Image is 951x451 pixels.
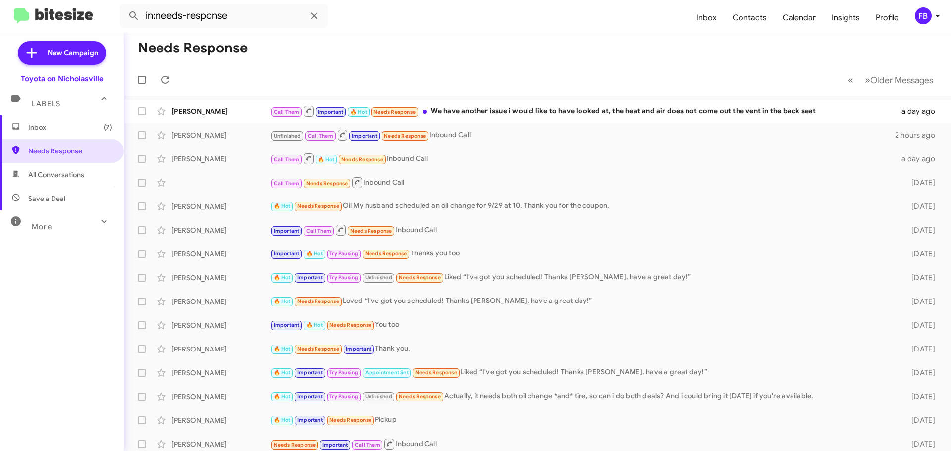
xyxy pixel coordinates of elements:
[171,130,270,140] div: [PERSON_NAME]
[274,109,300,115] span: Call Them
[365,251,407,257] span: Needs Response
[895,130,943,140] div: 2 hours ago
[896,273,943,283] div: [DATE]
[270,200,896,212] div: Oil My husband scheduled an oil change for 9/29 at 10. Thank you for the coupon.
[274,442,316,448] span: Needs Response
[306,322,323,328] span: 🔥 Hot
[270,391,896,402] div: Actually, it needs both oil change *and* tire, so can i do both deals? And i could bring it [DATE...
[28,146,112,156] span: Needs Response
[171,297,270,306] div: [PERSON_NAME]
[318,109,344,115] span: Important
[270,296,896,307] div: Loved “I've got you scheduled! Thanks [PERSON_NAME], have a great day!”
[896,392,943,401] div: [DATE]
[274,417,291,423] span: 🔥 Hot
[896,415,943,425] div: [DATE]
[28,170,84,180] span: All Conversations
[297,369,323,376] span: Important
[28,194,65,203] span: Save a Deal
[104,122,112,132] span: (7)
[865,74,870,86] span: »
[896,368,943,378] div: [DATE]
[270,176,896,189] div: Inbound Call
[329,393,358,400] span: Try Pausing
[171,320,270,330] div: [PERSON_NAME]
[896,320,943,330] div: [DATE]
[274,228,300,234] span: Important
[306,251,323,257] span: 🔥 Hot
[120,4,328,28] input: Search
[21,74,104,84] div: Toyota on Nicholasville
[274,393,291,400] span: 🔥 Hot
[270,224,896,236] div: Inbound Call
[725,3,775,32] a: Contacts
[415,369,457,376] span: Needs Response
[868,3,906,32] a: Profile
[843,70,939,90] nav: Page navigation example
[274,203,291,209] span: 🔥 Hot
[297,203,339,209] span: Needs Response
[355,442,380,448] span: Call Them
[274,274,291,281] span: 🔥 Hot
[896,297,943,306] div: [DATE]
[171,201,270,211] div: [PERSON_NAME]
[824,3,868,32] a: Insights
[270,438,896,450] div: Inbound Call
[270,248,896,259] div: Thanks you too
[274,133,301,139] span: Unfinished
[297,346,339,352] span: Needs Response
[270,272,896,283] div: Liked “I've got you scheduled! Thanks [PERSON_NAME], have a great day!”
[329,417,371,423] span: Needs Response
[171,273,270,283] div: [PERSON_NAME]
[329,322,371,328] span: Needs Response
[171,225,270,235] div: [PERSON_NAME]
[346,346,371,352] span: Important
[350,109,367,115] span: 🔥 Hot
[318,156,335,163] span: 🔥 Hot
[384,133,426,139] span: Needs Response
[270,319,896,331] div: You too
[18,41,106,65] a: New Campaign
[365,369,409,376] span: Appointment Set
[274,251,300,257] span: Important
[48,48,98,58] span: New Campaign
[297,393,323,400] span: Important
[688,3,725,32] a: Inbox
[171,249,270,259] div: [PERSON_NAME]
[352,133,377,139] span: Important
[329,251,358,257] span: Try Pausing
[341,156,383,163] span: Needs Response
[365,274,392,281] span: Unfinished
[915,7,932,24] div: FB
[270,129,895,141] div: Inbound Call
[171,106,270,116] div: [PERSON_NAME]
[274,369,291,376] span: 🔥 Hot
[171,344,270,354] div: [PERSON_NAME]
[775,3,824,32] a: Calendar
[896,344,943,354] div: [DATE]
[329,274,358,281] span: Try Pausing
[32,222,52,231] span: More
[138,40,248,56] h1: Needs Response
[270,414,896,426] div: Pickup
[896,201,943,211] div: [DATE]
[171,439,270,449] div: [PERSON_NAME]
[322,442,348,448] span: Important
[373,109,416,115] span: Needs Response
[171,154,270,164] div: [PERSON_NAME]
[306,180,348,187] span: Needs Response
[270,343,896,354] div: Thank you.
[274,180,300,187] span: Call Them
[270,152,896,165] div: Inbound Call
[32,100,60,108] span: Labels
[270,367,896,378] div: Liked “I've got you scheduled! Thanks [PERSON_NAME], have a great day!”
[171,368,270,378] div: [PERSON_NAME]
[350,228,392,234] span: Needs Response
[848,74,853,86] span: «
[896,439,943,449] div: [DATE]
[399,393,441,400] span: Needs Response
